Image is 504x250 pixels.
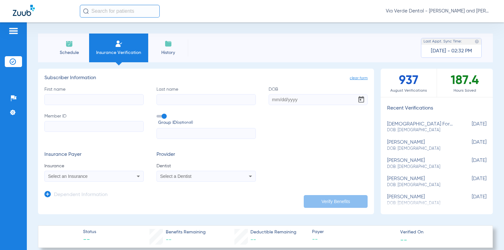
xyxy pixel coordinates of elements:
span: -- [400,236,407,243]
img: hamburger-icon [8,27,19,35]
span: clear form [350,75,368,81]
input: Last name [157,94,256,105]
h3: Subscriber Information [44,75,368,81]
span: Insurance Verification [94,49,143,56]
div: [PERSON_NAME] [387,158,454,170]
small: (optional) [177,119,193,126]
span: -- [312,236,394,244]
label: First name [44,86,144,105]
span: [DATE] [454,121,486,133]
h3: Recent Verifications [381,105,493,112]
span: DOB: [DEMOGRAPHIC_DATA] [387,146,454,152]
span: History [153,49,183,56]
div: [PERSON_NAME] [387,176,454,188]
img: Search Icon [83,8,89,14]
div: 937 [381,69,437,97]
input: Member ID [44,121,144,132]
div: [PERSON_NAME] [387,140,454,151]
span: Verified On [400,229,483,236]
span: -- [166,237,172,243]
div: [DEMOGRAPHIC_DATA] forest [387,121,454,133]
img: Manual Insurance Verification [115,40,123,48]
h3: Dependent Information [54,192,108,198]
span: DOB: [DEMOGRAPHIC_DATA] [387,182,454,188]
label: DOB [269,86,368,105]
label: Last name [157,86,256,105]
img: Schedule [65,40,73,48]
img: last sync help info [475,39,479,44]
img: Zuub Logo [13,5,35,16]
span: Payer [312,229,394,235]
div: 187.4 [437,69,493,97]
span: Hours Saved [437,87,493,94]
input: Search for patients [80,5,160,18]
span: Via Verde Dental - [PERSON_NAME] and [PERSON_NAME] DDS [386,8,491,14]
button: Open calendar [355,93,368,106]
span: Dentist [157,163,256,169]
input: First name [44,94,144,105]
span: Schedule [54,49,84,56]
span: [DATE] [454,194,486,206]
label: Member ID [44,113,144,139]
span: Select an Insurance [48,174,88,179]
input: DOBOpen calendar [269,94,368,105]
span: August Verifications [381,87,436,94]
span: -- [83,236,96,245]
span: Status [83,229,96,235]
span: [DATE] [454,158,486,170]
span: Deductible Remaining [250,229,296,236]
h3: Provider [157,152,256,158]
span: Group ID [158,119,256,126]
span: [DATE] [454,176,486,188]
span: Last Appt. Sync Time: [424,38,462,45]
span: [DATE] [454,140,486,151]
span: Select a Dentist [160,174,191,179]
img: History [164,40,172,48]
span: Benefits Remaining [166,229,206,236]
span: [DATE] - 02:32 PM [431,48,472,54]
iframe: Chat Widget [472,219,504,250]
span: DOB: [DEMOGRAPHIC_DATA] [387,164,454,170]
div: [PERSON_NAME] [387,194,454,206]
button: Verify Benefits [304,195,368,208]
span: DOB: [DEMOGRAPHIC_DATA] [387,127,454,133]
span: -- [250,237,256,243]
span: Insurance [44,163,144,169]
h3: Insurance Payer [44,152,144,158]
